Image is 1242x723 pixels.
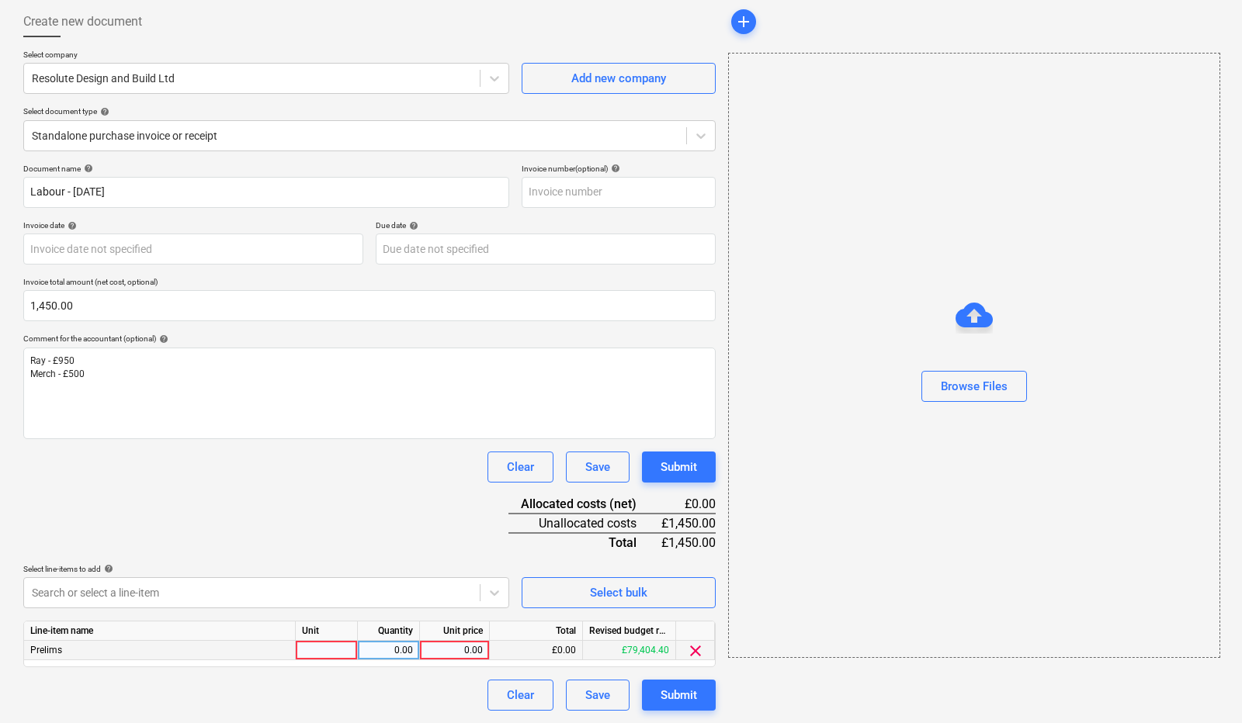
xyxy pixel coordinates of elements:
button: Clear [487,680,553,711]
div: Quantity [358,621,420,641]
div: Due date [376,220,716,230]
div: Comment for the accountant (optional) [23,334,716,344]
span: clear [686,642,705,660]
div: Select bulk [590,583,647,603]
div: Clear [507,685,534,705]
div: Document name [23,164,509,174]
div: 0.00 [364,641,413,660]
div: £1,450.00 [661,514,716,533]
input: Invoice number [522,177,716,208]
p: Select company [23,50,509,63]
button: Save [566,680,630,711]
span: Merch - £500 [30,368,85,379]
div: Browse Files [728,53,1220,658]
span: Ray - £950 [30,355,75,366]
div: £0.00 [490,641,583,660]
div: Select line-items to add [23,564,509,574]
span: help [608,164,620,173]
div: Submit [661,457,697,477]
div: £79,404.40 [583,641,676,660]
div: Unit [296,621,358,641]
div: Select document type [23,106,716,116]
div: Add new company [571,68,666,88]
iframe: Chat Widget [1164,649,1242,723]
div: Allocated costs (net) [508,495,661,514]
span: help [406,221,418,230]
button: Browse Files [921,371,1027,402]
div: Line-item name [24,621,296,641]
div: Save [585,457,610,477]
div: £0.00 [661,495,716,514]
button: Save [566,451,630,483]
div: 0.00 [426,641,483,660]
span: help [101,564,113,573]
div: Revised budget remaining [583,621,676,641]
p: Invoice total amount (net cost, optional) [23,277,716,290]
span: help [156,334,168,344]
button: Select bulk [522,577,716,608]
button: Clear [487,451,553,483]
div: Save [585,685,610,705]
div: Total [490,621,583,641]
div: Submit [661,685,697,705]
div: Invoice date [23,220,363,230]
div: Invoice number (optional) [522,164,716,174]
span: Create new document [23,12,142,31]
span: add [734,12,753,31]
input: Document name [23,177,509,208]
div: Browse Files [941,376,1008,396]
span: help [64,221,77,230]
div: Unallocated costs [508,514,661,533]
span: help [97,107,109,116]
input: Due date not specified [376,234,716,265]
button: Submit [642,451,716,483]
div: £1,450.00 [661,533,716,552]
div: Unit price [420,621,490,641]
div: Total [508,533,661,552]
input: Invoice date not specified [23,234,363,265]
button: Add new company [522,63,716,94]
button: Submit [642,680,716,711]
div: Clear [507,457,534,477]
span: Prelims [30,645,62,656]
span: help [81,164,93,173]
input: Invoice total amount (net cost, optional) [23,290,716,321]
